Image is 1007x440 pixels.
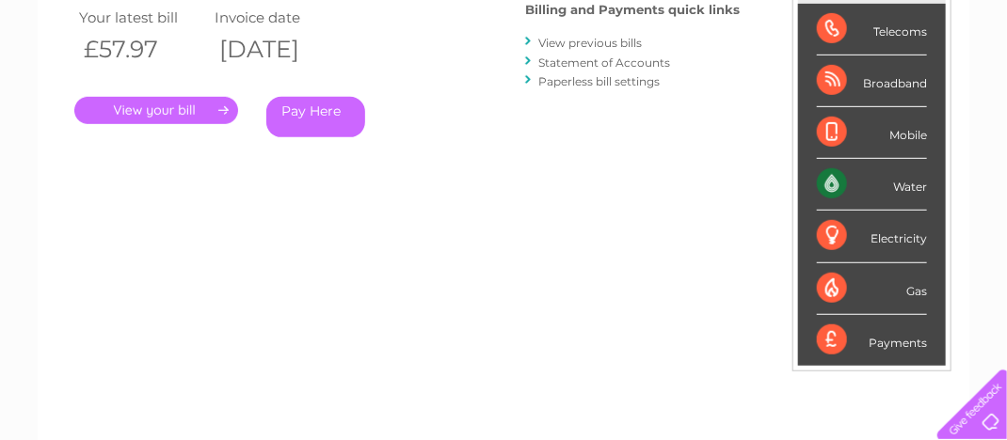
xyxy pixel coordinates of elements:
a: Log out [945,80,989,94]
div: Payments [817,315,927,366]
th: [DATE] [210,30,345,69]
div: Mobile [817,107,927,159]
a: 0333 014 3131 [652,9,782,33]
a: Pay Here [266,97,365,137]
div: Electricity [817,211,927,262]
a: Paperless bill settings [538,74,660,88]
div: Broadband [817,55,927,107]
h4: Billing and Payments quick links [525,3,740,17]
a: Telecoms [775,80,832,94]
a: View previous bills [538,36,642,50]
div: Gas [817,263,927,315]
div: Clear Business is a trading name of Verastar Limited (registered in [GEOGRAPHIC_DATA] No. 3667643... [60,10,950,91]
a: . [74,97,238,124]
a: Water [676,80,711,94]
a: Energy [723,80,764,94]
th: £57.97 [74,30,210,69]
a: Blog [843,80,871,94]
td: Invoice date [210,5,345,30]
a: Contact [882,80,928,94]
img: logo.png [35,49,131,106]
a: Statement of Accounts [538,55,670,70]
div: Telecoms [817,4,927,55]
td: Your latest bill [74,5,210,30]
div: Water [817,159,927,211]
